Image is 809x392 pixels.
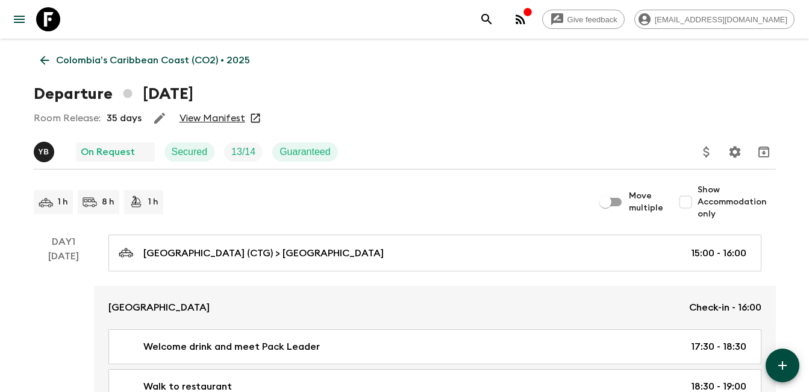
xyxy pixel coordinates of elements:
p: Guaranteed [280,145,331,159]
div: [EMAIL_ADDRESS][DOMAIN_NAME] [634,10,795,29]
p: 17:30 - 18:30 [691,340,746,354]
div: Secured [164,142,215,162]
a: [GEOGRAPHIC_DATA]Check-in - 16:00 [94,286,776,329]
p: Check-in - 16:00 [689,300,761,315]
p: 8 h [102,196,114,208]
button: Update Price, Early Bird Discount and Costs [695,140,719,164]
button: Archive (Completed, Cancelled or Unsynced Departures only) [752,140,776,164]
p: Welcome drink and meet Pack Leader [143,340,320,354]
p: Y B [39,147,49,157]
a: [GEOGRAPHIC_DATA] (CTG) > [GEOGRAPHIC_DATA]15:00 - 16:00 [108,235,761,271]
button: search adventures [475,7,499,31]
p: 35 days [107,111,142,125]
a: View Manifest [180,112,245,124]
h1: Departure [DATE] [34,82,193,106]
button: menu [7,7,31,31]
a: Colombia’s Caribbean Coast (CO2) • 2025 [34,48,257,72]
p: Secured [172,145,208,159]
a: Give feedback [542,10,625,29]
p: 13 / 14 [231,145,255,159]
p: On Request [81,145,135,159]
p: Day 1 [34,235,94,249]
p: [GEOGRAPHIC_DATA] (CTG) > [GEOGRAPHIC_DATA] [143,246,384,261]
p: 1 h [148,196,158,208]
span: Yohan Bayona [34,145,57,155]
a: Welcome drink and meet Pack Leader17:30 - 18:30 [108,329,761,364]
span: Give feedback [561,15,624,24]
span: Show Accommodation only [698,184,776,220]
span: Move multiple [629,190,664,214]
p: Colombia’s Caribbean Coast (CO2) • 2025 [56,53,250,68]
p: Room Release: [34,111,101,125]
button: YB [34,142,57,162]
p: 1 h [58,196,68,208]
p: [GEOGRAPHIC_DATA] [108,300,210,315]
div: Trip Fill [224,142,263,162]
span: [EMAIL_ADDRESS][DOMAIN_NAME] [648,15,794,24]
p: 15:00 - 16:00 [691,246,746,261]
button: Settings [723,140,747,164]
